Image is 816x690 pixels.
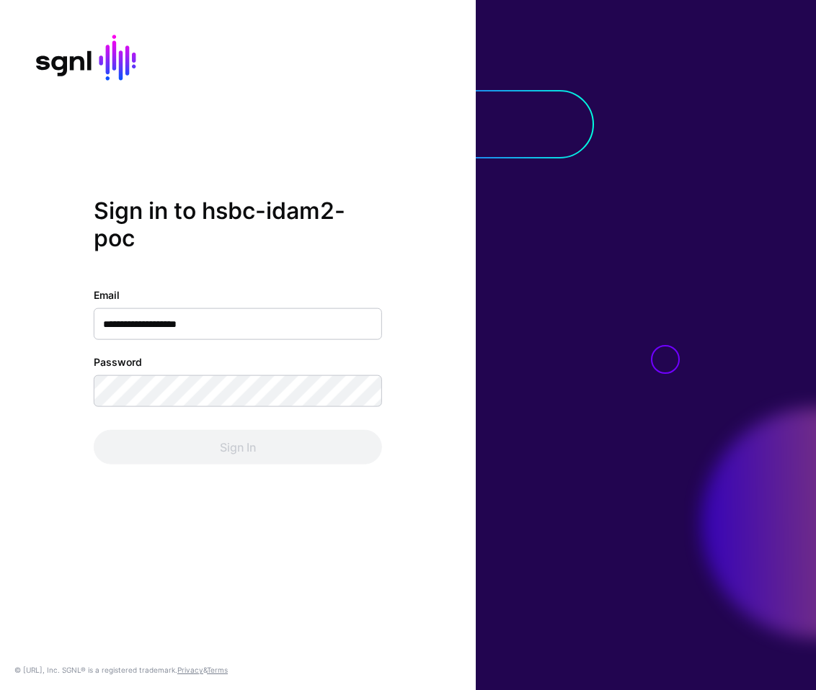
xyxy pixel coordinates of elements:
label: Password [94,354,142,369]
div: © [URL], Inc. SGNL® is a registered trademark. & [14,664,228,676]
h2: Sign in to hsbc-idam2-poc [94,197,382,253]
a: Terms [207,666,228,674]
a: Privacy [177,666,203,674]
label: Email [94,287,120,302]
